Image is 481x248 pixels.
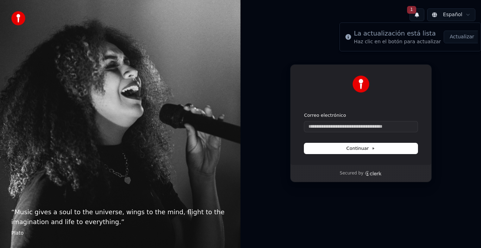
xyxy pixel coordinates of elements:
[340,171,363,176] p: Secured by
[410,8,424,21] button: 1
[11,207,229,227] p: “ Music gives a soul to the universe, wings to the mind, flight to the imagination and life to ev...
[304,112,346,119] label: Correo electrónico
[354,28,441,38] div: La actualización está lista
[11,230,229,237] footer: Plato
[354,38,441,45] div: Haz clic en el botón para actualizar
[365,171,382,176] a: Clerk logo
[11,11,25,25] img: youka
[346,145,375,152] span: Continuar
[407,6,416,14] span: 1
[352,76,369,93] img: Youka
[444,31,480,43] button: Actualizar
[304,143,418,154] button: Continuar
